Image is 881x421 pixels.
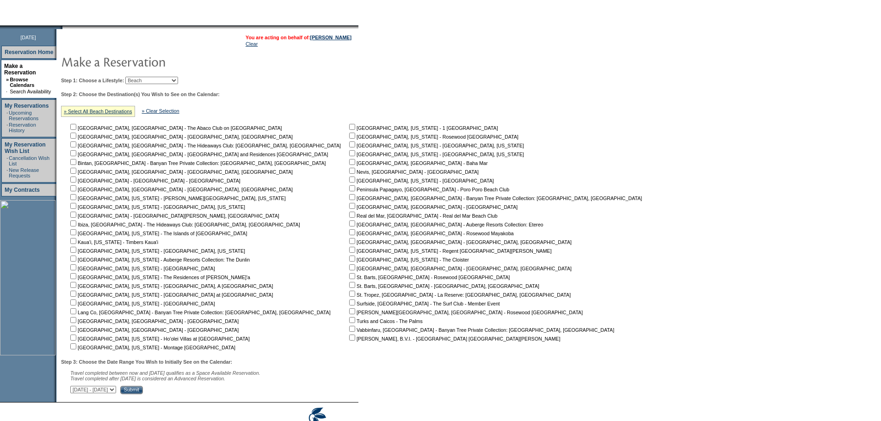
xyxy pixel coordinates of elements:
a: Reservation History [9,122,36,133]
input: Submit [120,386,143,394]
a: [PERSON_NAME] [310,35,351,40]
a: Cancellation Wish List [9,155,49,166]
nobr: [GEOGRAPHIC_DATA], [US_STATE] - The Cloister [347,257,469,262]
nobr: [GEOGRAPHIC_DATA], [US_STATE] - 1 [GEOGRAPHIC_DATA] [347,125,498,131]
nobr: [GEOGRAPHIC_DATA], [GEOGRAPHIC_DATA] - [GEOGRAPHIC_DATA], [GEOGRAPHIC_DATA] [347,266,572,271]
nobr: Bintan, [GEOGRAPHIC_DATA] - Banyan Tree Private Collection: [GEOGRAPHIC_DATA], [GEOGRAPHIC_DATA] [68,160,326,166]
td: · [6,122,8,133]
nobr: [GEOGRAPHIC_DATA], [GEOGRAPHIC_DATA] - The Abaco Club on [GEOGRAPHIC_DATA] [68,125,282,131]
nobr: [GEOGRAPHIC_DATA], [US_STATE] - Rosewood [GEOGRAPHIC_DATA] [347,134,518,140]
nobr: [GEOGRAPHIC_DATA], [GEOGRAPHIC_DATA] - Auberge Resorts Collection: Etereo [347,222,543,227]
nobr: Nevis, [GEOGRAPHIC_DATA] - [GEOGRAPHIC_DATA] [347,169,479,175]
b: Step 1: Choose a Lifestyle: [61,78,124,83]
nobr: [GEOGRAPHIC_DATA], [US_STATE] - [GEOGRAPHIC_DATA] [68,301,215,306]
a: Search Availability [10,89,51,94]
b: Step 3: Choose the Date Range You Wish to Initially See on the Calendar: [61,359,232,365]
nobr: [GEOGRAPHIC_DATA], [US_STATE] - Ho'olei Villas at [GEOGRAPHIC_DATA] [68,336,250,342]
nobr: [GEOGRAPHIC_DATA], [GEOGRAPHIC_DATA] - The Hideaways Club: [GEOGRAPHIC_DATA], [GEOGRAPHIC_DATA] [68,143,341,148]
nobr: [GEOGRAPHIC_DATA], [GEOGRAPHIC_DATA] - Rosewood Mayakoba [347,231,514,236]
nobr: [GEOGRAPHIC_DATA], [GEOGRAPHIC_DATA] - Banyan Tree Private Collection: [GEOGRAPHIC_DATA], [GEOGRA... [347,195,642,201]
nobr: [GEOGRAPHIC_DATA], [US_STATE] - [GEOGRAPHIC_DATA] [68,266,215,271]
a: New Release Requests [9,167,39,178]
span: You are acting on behalf of: [246,35,351,40]
nobr: Turks and Caicos - The Palms [347,318,423,324]
nobr: [GEOGRAPHIC_DATA], [GEOGRAPHIC_DATA] - [GEOGRAPHIC_DATA], [GEOGRAPHIC_DATA] [347,239,572,245]
nobr: [GEOGRAPHIC_DATA], [GEOGRAPHIC_DATA] - [GEOGRAPHIC_DATA] and Residences [GEOGRAPHIC_DATA] [68,152,328,157]
nobr: [GEOGRAPHIC_DATA], [GEOGRAPHIC_DATA] - Baha Mar [347,160,487,166]
nobr: [GEOGRAPHIC_DATA], [GEOGRAPHIC_DATA] - [GEOGRAPHIC_DATA], [GEOGRAPHIC_DATA] [68,187,293,192]
nobr: Travel completed after [DATE] is considered an Advanced Reservation. [70,376,225,381]
a: My Reservation Wish List [5,141,46,154]
nobr: [GEOGRAPHIC_DATA], [US_STATE] - [GEOGRAPHIC_DATA] [347,178,494,183]
a: Reservation Home [5,49,53,55]
nobr: [GEOGRAPHIC_DATA], [US_STATE] - [PERSON_NAME][GEOGRAPHIC_DATA], [US_STATE] [68,195,286,201]
nobr: [GEOGRAPHIC_DATA], [US_STATE] - [GEOGRAPHIC_DATA], [US_STATE] [68,204,245,210]
a: My Reservations [5,103,49,109]
a: Upcoming Reservations [9,110,38,121]
nobr: [GEOGRAPHIC_DATA], [US_STATE] - The Residences of [PERSON_NAME]'a [68,275,250,280]
a: Clear [246,41,258,47]
td: · [6,167,8,178]
a: » Clear Selection [142,108,179,114]
span: Travel completed between now and [DATE] qualifies as a Space Available Reservation. [70,370,260,376]
nobr: [GEOGRAPHIC_DATA], [US_STATE] - [GEOGRAPHIC_DATA], [US_STATE] [68,248,245,254]
nobr: [GEOGRAPHIC_DATA], [US_STATE] - [GEOGRAPHIC_DATA], A [GEOGRAPHIC_DATA] [68,283,273,289]
nobr: [GEOGRAPHIC_DATA], [US_STATE] - The Islands of [GEOGRAPHIC_DATA] [68,231,247,236]
nobr: St. Barts, [GEOGRAPHIC_DATA] - [GEOGRAPHIC_DATA], [GEOGRAPHIC_DATA] [347,283,539,289]
b: Step 2: Choose the Destination(s) You Wish to See on the Calendar: [61,92,220,97]
nobr: Real del Mar, [GEOGRAPHIC_DATA] - Real del Mar Beach Club [347,213,498,219]
nobr: [GEOGRAPHIC_DATA], [GEOGRAPHIC_DATA] - [GEOGRAPHIC_DATA], [GEOGRAPHIC_DATA] [68,169,293,175]
nobr: [GEOGRAPHIC_DATA], [GEOGRAPHIC_DATA] - [GEOGRAPHIC_DATA] [68,327,239,333]
nobr: [GEOGRAPHIC_DATA], [US_STATE] - [GEOGRAPHIC_DATA], [US_STATE] [347,143,524,148]
nobr: St. Tropez, [GEOGRAPHIC_DATA] - La Reserve: [GEOGRAPHIC_DATA], [GEOGRAPHIC_DATA] [347,292,571,298]
nobr: [PERSON_NAME], B.V.I. - [GEOGRAPHIC_DATA] [GEOGRAPHIC_DATA][PERSON_NAME] [347,336,561,342]
b: » [6,77,9,82]
nobr: [PERSON_NAME][GEOGRAPHIC_DATA], [GEOGRAPHIC_DATA] - Rosewood [GEOGRAPHIC_DATA] [347,310,583,315]
nobr: [GEOGRAPHIC_DATA], [GEOGRAPHIC_DATA] - [GEOGRAPHIC_DATA] [347,204,518,210]
img: blank.gif [62,25,63,29]
a: Browse Calendars [10,77,34,88]
img: pgTtlMakeReservation.gif [61,52,246,71]
td: · [6,155,8,166]
nobr: [GEOGRAPHIC_DATA], [GEOGRAPHIC_DATA] - [GEOGRAPHIC_DATA], [GEOGRAPHIC_DATA] [68,134,293,140]
nobr: Lang Co, [GEOGRAPHIC_DATA] - Banyan Tree Private Collection: [GEOGRAPHIC_DATA], [GEOGRAPHIC_DATA] [68,310,331,315]
nobr: [GEOGRAPHIC_DATA], [US_STATE] - Regent [GEOGRAPHIC_DATA][PERSON_NAME] [347,248,552,254]
a: My Contracts [5,187,40,193]
span: [DATE] [20,35,36,40]
nobr: St. Barts, [GEOGRAPHIC_DATA] - Rosewood [GEOGRAPHIC_DATA] [347,275,510,280]
a: » Select All Beach Destinations [64,109,132,114]
nobr: Vabbinfaru, [GEOGRAPHIC_DATA] - Banyan Tree Private Collection: [GEOGRAPHIC_DATA], [GEOGRAPHIC_DATA] [347,327,614,333]
nobr: Peninsula Papagayo, [GEOGRAPHIC_DATA] - Poro Poro Beach Club [347,187,509,192]
nobr: [GEOGRAPHIC_DATA], [US_STATE] - [GEOGRAPHIC_DATA], [US_STATE] [347,152,524,157]
nobr: [GEOGRAPHIC_DATA] - [GEOGRAPHIC_DATA] - [GEOGRAPHIC_DATA] [68,178,240,183]
td: · [6,89,9,94]
a: Make a Reservation [4,63,36,76]
nobr: Ibiza, [GEOGRAPHIC_DATA] - The Hideaways Club: [GEOGRAPHIC_DATA], [GEOGRAPHIC_DATA] [68,222,300,227]
nobr: [GEOGRAPHIC_DATA] - [GEOGRAPHIC_DATA][PERSON_NAME], [GEOGRAPHIC_DATA] [68,213,279,219]
nobr: [GEOGRAPHIC_DATA], [US_STATE] - Auberge Resorts Collection: The Dunlin [68,257,250,262]
nobr: [GEOGRAPHIC_DATA], [GEOGRAPHIC_DATA] - [GEOGRAPHIC_DATA] [68,318,239,324]
img: promoShadowLeftCorner.gif [59,25,62,29]
nobr: Surfside, [GEOGRAPHIC_DATA] - The Surf Club - Member Event [347,301,500,306]
nobr: Kaua'i, [US_STATE] - Timbers Kaua'i [68,239,158,245]
nobr: [GEOGRAPHIC_DATA], [US_STATE] - Montage [GEOGRAPHIC_DATA] [68,345,235,350]
nobr: [GEOGRAPHIC_DATA], [US_STATE] - [GEOGRAPHIC_DATA] at [GEOGRAPHIC_DATA] [68,292,273,298]
td: · [6,110,8,121]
